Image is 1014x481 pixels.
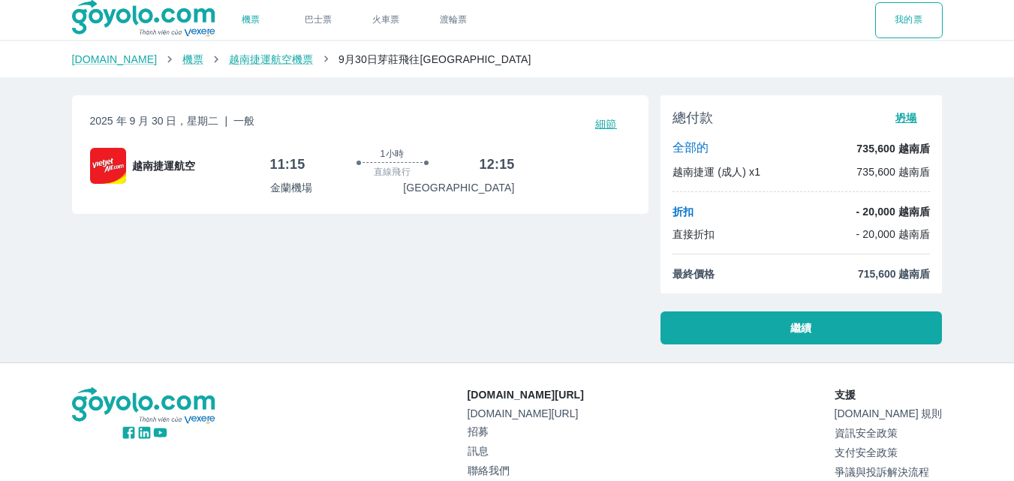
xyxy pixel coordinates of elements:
font: 9月30日芽莊飛往[GEOGRAPHIC_DATA] [339,53,531,65]
font: 細節 [595,118,617,130]
font: 金蘭機場 [270,182,313,194]
a: [DOMAIN_NAME] 規則 [835,407,943,421]
a: 爭議與投訴解決流程 [835,466,943,479]
font: 20,000 越南盾 [862,228,930,240]
font: 12:15 [480,157,515,172]
font: 我的票 [895,14,922,25]
font: 越南捷運 (成人) x1 [672,166,761,178]
font: - [856,228,859,240]
font: 2025 年 9 月 30 日，星期二 [90,115,219,127]
a: 招募 [468,425,585,439]
font: 巴士票 [305,14,332,25]
a: 機票 [182,53,203,65]
font: 繼續 [790,322,812,334]
div: 選擇交通方式 [217,2,487,38]
font: 11:15 [270,157,305,172]
a: 機票 [242,14,260,26]
font: 聯絡我們 [468,464,510,476]
font: [GEOGRAPHIC_DATA] [403,182,514,194]
font: 資訊安全政策 [835,427,898,439]
button: 繼續 [660,311,943,344]
font: 直接折扣 [672,228,715,240]
font: 招募 [468,425,489,437]
font: 支援 [835,389,856,401]
a: [DOMAIN_NAME][URL] [468,407,585,419]
font: 越南捷運航空 [132,160,195,172]
a: 支付安全政策 [835,446,943,460]
font: [DOMAIN_NAME] 規則 [835,407,943,419]
font: 715,600 越南盾 [858,268,931,280]
font: 一般 [233,115,254,127]
div: 選擇交通方式 [875,2,943,38]
font: 20,000 越南盾 [862,206,930,218]
font: 直線飛行 [374,167,411,177]
a: [DOMAIN_NAME] [72,53,158,65]
font: 爭議與投訴解決流程 [835,466,929,478]
a: 訊息 [468,445,585,458]
font: 1小時 [381,149,405,159]
nav: 麵包屑 [72,52,943,67]
font: 機票 [242,14,260,25]
font: - [856,206,859,218]
a: 越南捷運航空機票 [229,53,314,65]
font: [DOMAIN_NAME][URL] [468,389,585,401]
font: 最終價格 [672,268,715,280]
font: 訊息 [468,445,489,457]
font: 火車票 [372,14,400,25]
font: 全部的 [672,141,709,154]
font: 渡輪票 [440,14,468,25]
a: 資訊安全政策 [835,427,943,440]
font: 折扣 [672,206,694,218]
button: 坍塌 [882,107,930,128]
font: [DOMAIN_NAME][URL] [468,407,579,419]
font: 支付安全政策 [835,446,898,458]
font: | [224,115,227,127]
a: 巴士票 [305,14,332,26]
font: 735,600 越南盾 [856,166,930,178]
font: 總付款 [672,110,713,125]
button: 細節 [582,113,630,134]
a: 聯絡我們 [468,464,585,478]
font: 坍塌 [895,112,917,124]
img: 標識 [72,387,218,425]
font: 735,600 越南盾 [856,143,930,155]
